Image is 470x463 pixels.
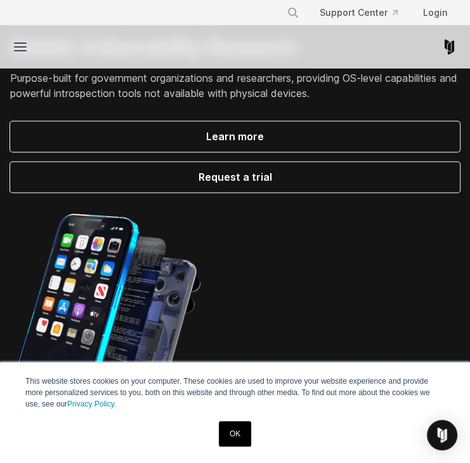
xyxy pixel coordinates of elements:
span: Learn more [25,129,445,144]
span: Request a trial [25,169,445,185]
button: Search [282,1,304,24]
a: OK [219,421,251,447]
a: Corellium Home [441,39,457,55]
a: Request a trial [10,162,460,192]
p: This website stores cookies on your computer. These cookies are used to improve your website expe... [25,375,445,410]
div: Open Intercom Messenger [427,420,457,450]
a: Privacy Policy. [67,400,116,408]
a: Support Center [310,1,408,24]
a: Login [413,1,457,24]
img: iPhone model separated into the mechanics used to build the physical device. [10,212,201,434]
p: Purpose-built for government organizations and researchers, providing OS-level capabilities and p... [10,70,460,101]
a: Learn more [10,121,460,152]
div: Navigation Menu [277,1,457,24]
